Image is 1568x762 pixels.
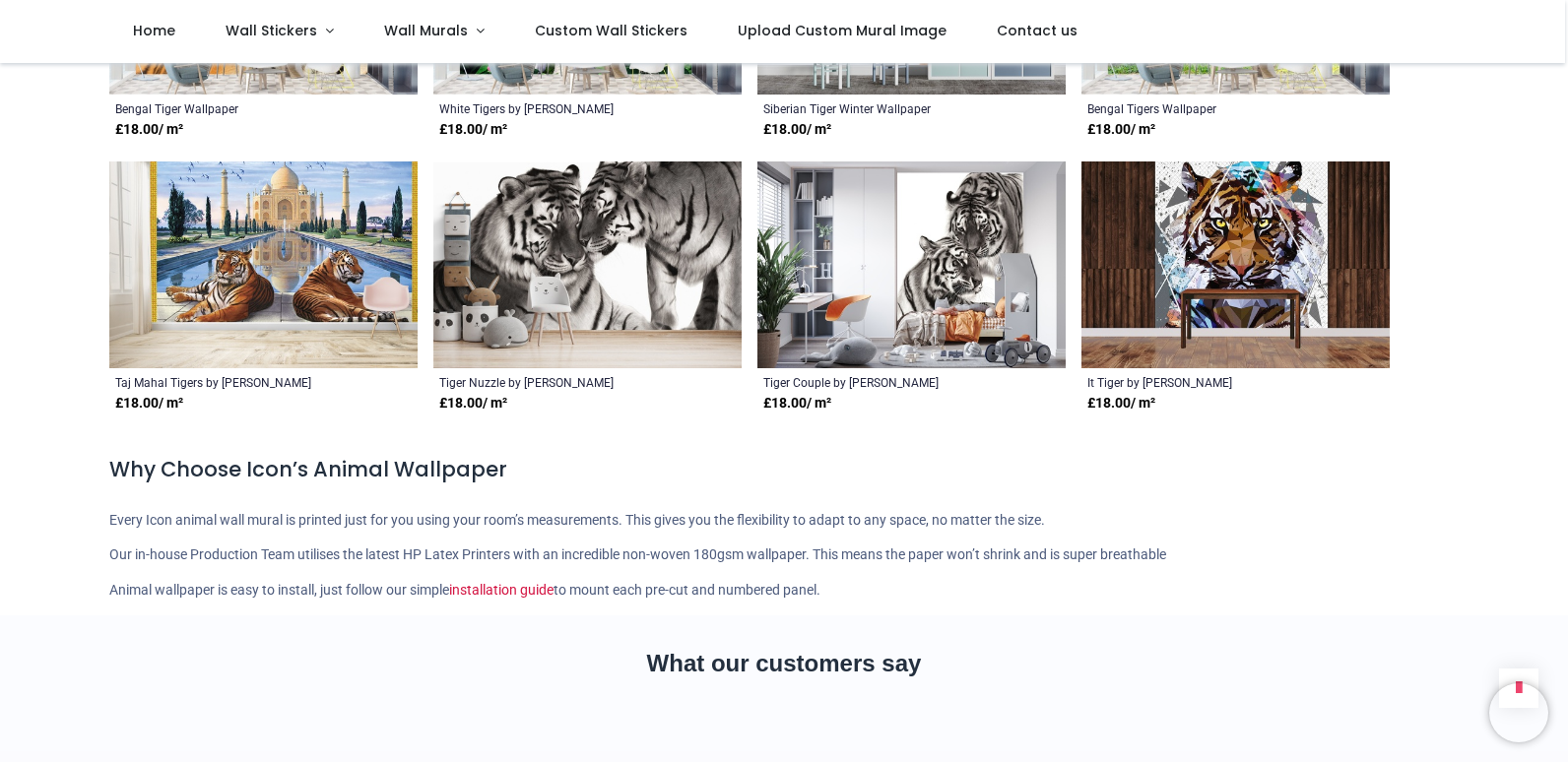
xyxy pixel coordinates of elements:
p: Animal wallpaper is easy to install, just follow our simple to mount each pre-cut and numbered pa... [109,581,1459,601]
span: Custom Wall Stickers [535,21,687,40]
a: It Tiger by [PERSON_NAME] [1087,374,1325,390]
a: Siberian Tiger Winter Wallpaper [763,100,1001,116]
strong: £ 18.00 / m² [439,120,507,140]
strong: £ 18.00 / m² [763,120,831,140]
p: Every Icon animal wall mural is printed just for you using your room’s measurements. This gives y... [109,511,1459,531]
span: Upload Custom Mural Image [738,21,947,40]
span: Home [133,21,175,40]
strong: £ 18.00 / m² [115,394,183,413]
a: Taj Mahal Tigers by [PERSON_NAME] [115,374,353,390]
h4: Why Choose Icon’s Animal Wallpaper [109,455,1459,483]
a: White Tigers by [PERSON_NAME] [439,100,677,116]
a: Tiger Couple by [PERSON_NAME] [763,374,1001,390]
img: Tiger Nuzzle Wall Mural by Danguole [433,161,742,368]
strong: £ 18.00 / m² [439,394,507,413]
strong: £ 18.00 / m² [1087,120,1155,140]
p: Our in-house Production Team utilises the latest HP Latex Printers with an incredible non-woven 1... [109,545,1459,565]
a: Bengal Tiger Wallpaper [115,100,353,116]
strong: £ 18.00 / m² [115,120,183,140]
img: Taj Mahal Tigers Wall Mural by Steve Crisp [109,161,418,368]
a: installation guide [449,582,554,598]
h2: What our customers say [109,647,1459,680]
a: Bengal Tigers Wallpaper [1087,100,1325,116]
strong: £ 18.00 / m² [1087,394,1155,413]
span: Wall Stickers [226,21,317,40]
strong: £ 18.00 / m² [763,394,831,413]
img: Tiger Couple Wall Mural by Danguole [757,161,1066,368]
span: Contact us [997,21,1078,40]
img: It Tiger Wall Mural by Mayka Ienova [1081,161,1390,368]
iframe: Brevo live chat [1489,683,1548,742]
span: Wall Murals [384,21,468,40]
a: Tiger Nuzzle by [PERSON_NAME] [439,374,677,390]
